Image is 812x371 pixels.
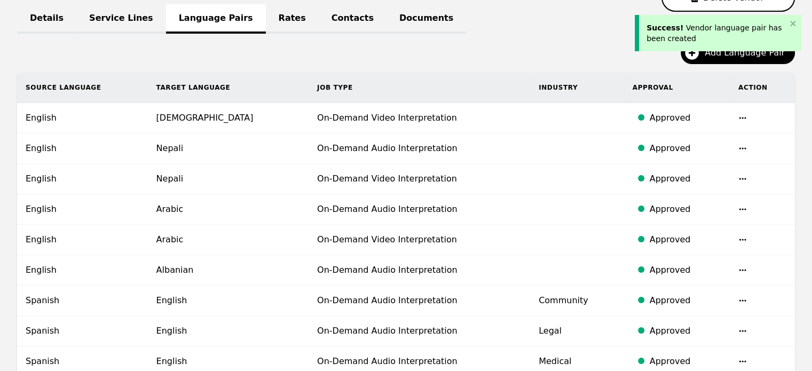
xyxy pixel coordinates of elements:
td: Community [530,286,624,316]
td: On-Demand Video Interpretation [309,225,530,255]
div: Approved [650,172,721,185]
div: Approved [650,142,721,155]
a: Rates [266,4,319,34]
td: Arabic [148,225,309,255]
td: English [148,316,309,346]
td: English [17,225,148,255]
div: Approved [650,294,721,307]
a: Contacts [319,4,387,34]
th: Industry [530,73,624,103]
th: Source Language [17,73,148,103]
td: On-Demand Video Interpretation [309,164,530,194]
div: Approved [650,325,721,337]
td: [DEMOGRAPHIC_DATA] [148,103,309,133]
td: On-Demand Audio Interpretation [309,133,530,164]
td: On-Demand Audio Interpretation [309,316,530,346]
td: Nepali [148,164,309,194]
td: Arabic [148,194,309,225]
th: Approval [624,73,730,103]
button: close [790,19,797,28]
div: Approved [650,264,721,277]
div: Approved [650,233,721,246]
td: Legal [530,316,624,346]
td: On-Demand Audio Interpretation [309,255,530,286]
a: Service Lines [76,4,166,34]
div: Approved [650,355,721,368]
td: English [17,194,148,225]
th: Action [730,73,795,103]
a: Documents [387,4,466,34]
td: On-Demand Audio Interpretation [309,286,530,316]
td: English [17,103,148,133]
th: Job Type [309,73,530,103]
td: English [148,286,309,316]
td: English [17,164,148,194]
span: Success! [647,23,683,32]
div: Approved [650,112,721,124]
div: Vendor language pair has been created [647,22,786,44]
td: English [17,133,148,164]
div: Approved [650,203,721,216]
th: Target Language [148,73,309,103]
td: Albanian [148,255,309,286]
td: Spanish [17,316,148,346]
td: Nepali [148,133,309,164]
a: Details [17,4,76,34]
td: Spanish [17,286,148,316]
td: English [17,255,148,286]
td: On-Demand Video Interpretation [309,103,530,133]
td: On-Demand Audio Interpretation [309,194,530,225]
